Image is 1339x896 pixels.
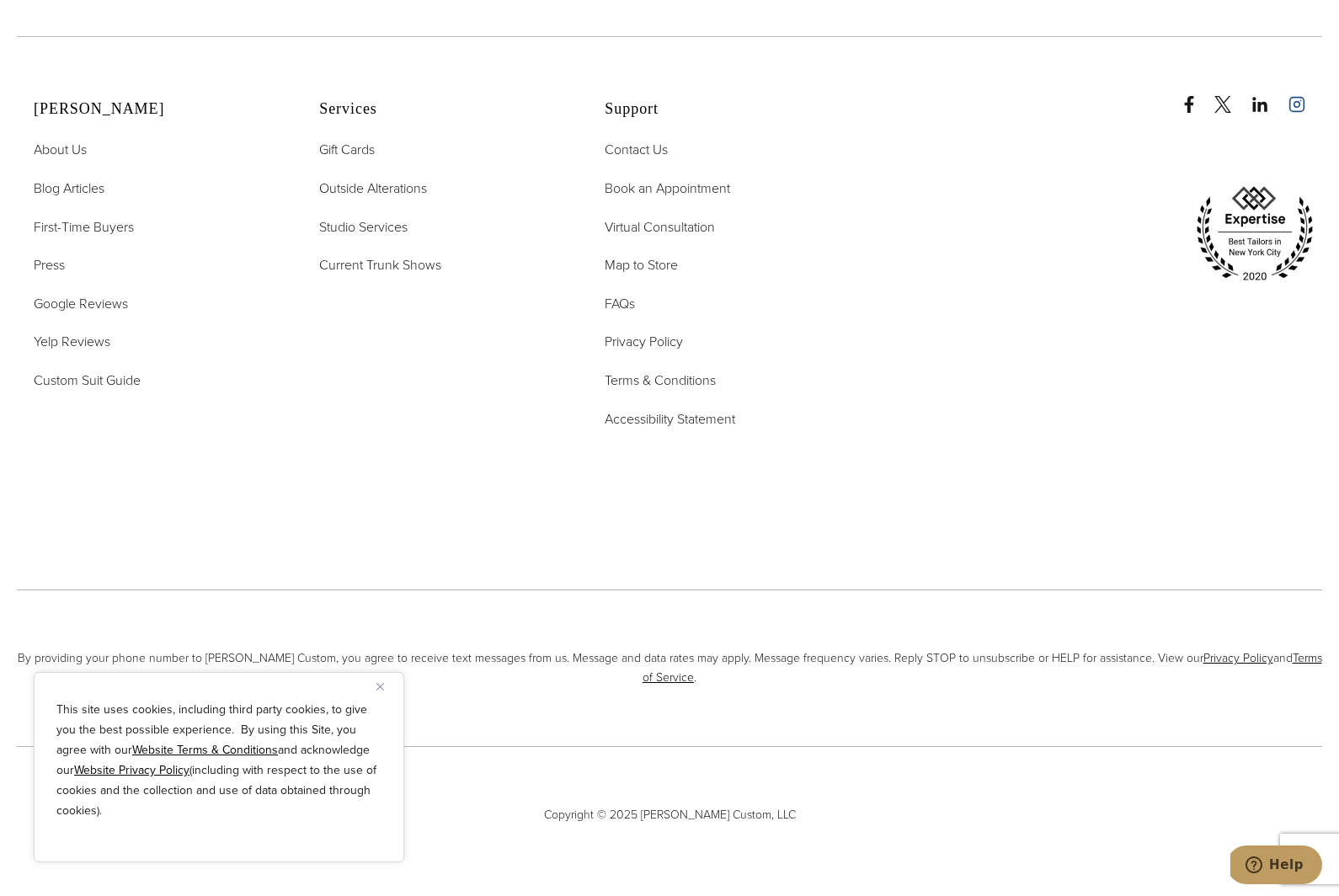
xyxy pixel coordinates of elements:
span: Current Trunk Shows [319,255,441,275]
a: Terms of Service [643,649,1322,685]
h2: [PERSON_NAME] [34,100,277,119]
span: Virtual Consultation [605,217,715,237]
img: Close [376,683,384,691]
a: Press [34,254,65,276]
span: About Us [34,140,87,159]
a: Accessibility Statement [605,408,735,430]
a: Contact Us [605,139,668,161]
span: By providing your phone number to [PERSON_NAME] Custom, you agree to receive text messages from u... [17,649,1322,687]
a: Website Terms & Conditions [132,741,278,759]
span: FAQs [605,294,635,313]
a: Terms & Conditions [605,370,716,392]
a: linkedin [1251,79,1285,113]
a: Yelp Reviews [34,331,110,353]
a: Gift Cards [319,139,375,161]
a: FAQs [605,293,635,315]
span: Gift Cards [319,140,375,159]
span: Blog Articles [34,179,104,198]
span: Google Reviews [34,294,128,313]
a: Map to Store [605,254,678,276]
a: Google Reviews [34,293,128,315]
a: Facebook [1181,79,1211,113]
span: Outside Alterations [319,179,427,198]
a: Privacy Policy [605,331,683,353]
span: Press [34,255,65,275]
a: instagram [1288,79,1322,113]
a: First-Time Buyers [34,216,134,238]
a: Outside Alterations [319,178,427,200]
span: Map to Store [605,255,678,275]
a: About Us [34,139,87,161]
p: This site uses cookies, including third party cookies, to give you the best possible experience. ... [56,700,381,821]
span: Copyright © 2025 [PERSON_NAME] Custom, LLC [17,806,1322,824]
h2: Services [319,100,563,119]
span: Custom Suit Guide [34,371,141,390]
span: Book an Appointment [605,179,730,198]
span: Terms & Conditions [605,371,716,390]
a: Blog Articles [34,178,104,200]
span: First-Time Buyers [34,217,134,237]
span: Yelp Reviews [34,332,110,351]
a: Current Trunk Shows [319,254,441,276]
h2: Support [605,100,848,119]
a: Book an Appointment [605,178,730,200]
a: Privacy Policy [1203,649,1273,667]
button: Close [376,676,397,696]
span: Studio Services [319,217,408,237]
nav: Alan David Footer Nav [34,139,277,391]
a: Virtual Consultation [605,216,715,238]
span: Privacy Policy [605,332,683,351]
a: x/twitter [1214,79,1248,113]
a: Website Privacy Policy [74,761,189,779]
nav: Support Footer Nav [605,139,848,429]
span: Accessibility Statement [605,409,735,429]
img: expertise, best tailors in new york city 2020 [1187,180,1322,288]
span: Contact Us [605,140,668,159]
iframe: Opens a widget where you can chat to one of our agents [1230,845,1322,888]
nav: Services Footer Nav [319,139,563,275]
a: Studio Services [319,216,408,238]
a: Custom Suit Guide [34,370,141,392]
